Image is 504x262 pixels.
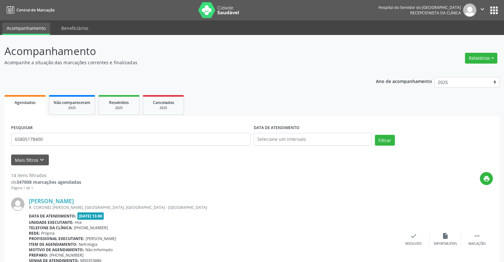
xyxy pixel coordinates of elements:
b: Item de agendamento: [29,242,77,247]
b: Unidade executante: [29,220,74,225]
span: Cancelados [153,100,174,105]
div: Hospital do Servidor do [GEOGRAPHIC_DATA] [378,5,461,10]
button: Filtrar [375,135,395,146]
i: insert_drive_file [442,232,449,239]
img: img [463,3,476,17]
b: Motivo de agendamento: [29,247,84,252]
div: Página 1 de 1 [11,185,81,191]
span: Agendados [15,100,36,105]
span: Própria [41,231,55,236]
span: Hse [75,220,82,225]
b: Preparo: [29,252,48,258]
button: apps [488,5,500,16]
div: 2025 [54,106,90,110]
div: de [11,179,81,185]
i:  [474,232,481,239]
div: 2025 [147,106,179,110]
button:  [476,3,488,17]
p: Ano de acompanhamento [376,77,432,85]
label: PESQUISAR [11,123,33,133]
button: Mais filtroskeyboard_arrow_down [11,155,49,166]
b: Rede: [29,231,40,236]
a: Acompanhamento [2,23,50,35]
div: Mais ações [468,242,486,246]
div: Resolvido [405,242,422,246]
strong: 347008 marcações agendadas [16,179,81,185]
span: Não compareceram [54,100,90,105]
span: Nefrologia [79,242,97,247]
b: Profissional executante: [29,236,84,241]
input: Nome, código do beneficiário ou CPF [11,133,251,146]
div: R. CORONEL [PERSON_NAME], [GEOGRAPHIC_DATA], [GEOGRAPHIC_DATA] - [GEOGRAPHIC_DATA] [29,205,398,210]
button: Relatórios [465,53,497,64]
img: img [11,197,24,211]
div: Exportar (PDF) [434,242,457,246]
i:  [479,6,486,13]
p: Acompanhe a situação das marcações correntes e finalizadas [4,59,351,66]
label: DATA DE ATENDIMENTO [254,123,299,133]
input: Selecione um intervalo [254,133,372,146]
span: [PERSON_NAME] [86,236,116,241]
a: Central de Marcação [4,5,55,15]
span: [PHONE_NUMBER] [49,252,83,258]
i: check [410,232,417,239]
i: print [483,175,490,182]
span: Recepcionista da clínica [410,10,461,16]
span: Não informado [85,247,113,252]
i: keyboard_arrow_down [38,156,45,163]
div: 2025 [103,106,135,110]
a: [PERSON_NAME] [29,197,74,204]
span: Resolvidos [109,100,129,105]
span: [PHONE_NUMBER] [74,225,108,231]
span: Central de Marcação [16,7,55,13]
div: 14 itens filtrados [11,172,81,179]
span: [DATE] 13:00 [77,212,104,220]
a: Beneficiários [57,23,93,34]
b: Telefone da clínica: [29,225,73,231]
button: print [480,172,493,185]
b: Data de atendimento: [29,213,76,219]
p: Acompanhamento [4,43,351,59]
